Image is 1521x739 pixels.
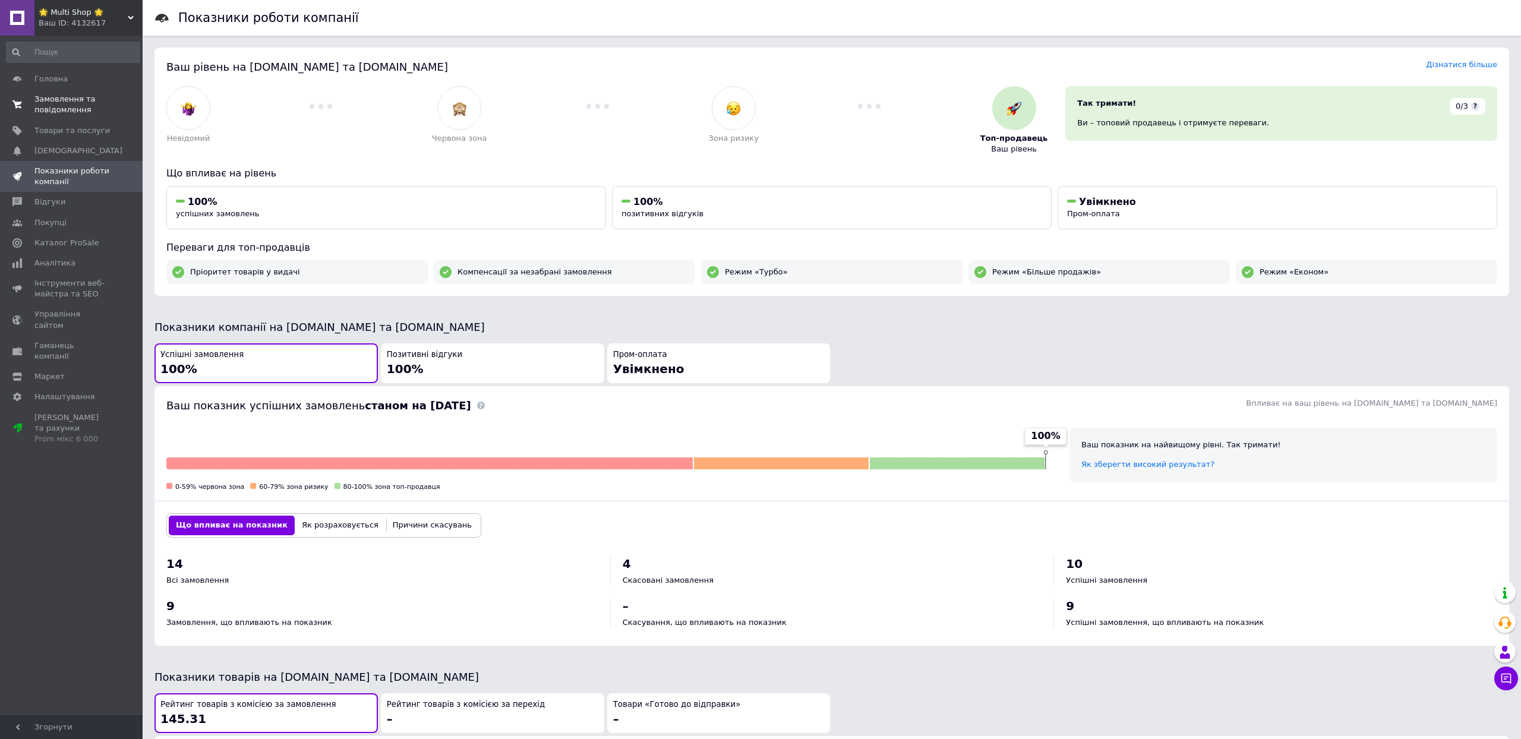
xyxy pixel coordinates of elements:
div: Prom мікс 6 000 [34,434,110,444]
span: [DEMOGRAPHIC_DATA] [34,146,122,156]
span: – [613,712,619,726]
span: Переваги для топ-продавців [166,242,310,253]
span: 0-59% червона зона [175,483,244,491]
span: Рейтинг товарів з комісією за перехід [387,699,545,710]
input: Пошук [6,42,140,63]
span: 9 [166,599,175,613]
span: ? [1471,102,1479,110]
span: Управління сайтом [34,309,110,330]
span: Успішні замовлення [1066,576,1147,585]
span: 🌟 Multi Shop 🌟 [39,7,128,18]
span: Товари та послуги [34,125,110,136]
button: Рейтинг товарів з комісією за перехід– [381,693,604,733]
span: Зона ризику [708,133,759,144]
span: Пром-оплата [613,349,667,361]
a: Дізнатися більше [1426,60,1497,69]
span: Ваш показник успішних замовлень [166,399,471,412]
span: 80-100% зона топ-продавця [343,483,440,491]
span: Каталог ProSale [34,238,99,248]
button: УвімкненоПром-оплата [1058,186,1497,229]
span: Скасування, що впливають на показник [623,618,787,627]
a: Як зберегти високий результат? [1081,460,1214,469]
span: Товари «Готово до відправки» [613,699,741,710]
span: позитивних відгуків [621,209,703,218]
h1: Показники роботи компанії [178,11,359,25]
span: Топ-продавець [980,133,1048,144]
span: Інструменти веб-майстра та SEO [34,278,110,299]
span: 145.31 [160,712,206,726]
span: Увімкнено [613,362,684,376]
span: Показники роботи компанії [34,166,110,187]
span: Відгуки [34,197,65,207]
span: 100% [1031,429,1060,443]
span: успішних замовлень [176,209,259,218]
button: Що впливає на показник [169,516,295,535]
span: 100% [160,362,197,376]
span: Скасовані замовлення [623,576,714,585]
button: Позитивні відгуки100% [381,343,604,383]
span: Компенсації за незабрані замовлення [457,267,612,277]
span: [PERSON_NAME] та рахунки [34,412,110,445]
span: 14 [166,557,183,571]
span: Червона зона [432,133,487,144]
img: :woman-shrugging: [181,101,196,116]
button: Рейтинг товарів з комісією за замовлення145.31 [154,693,378,733]
span: Пріоритет товарів у видачі [190,267,300,277]
span: 10 [1066,557,1083,571]
span: Налаштування [34,391,95,402]
div: Ви – топовий продавець і отримуєте переваги. [1077,118,1485,128]
span: – [623,599,629,613]
span: Впливає на ваш рівень на [DOMAIN_NAME] та [DOMAIN_NAME] [1246,399,1497,408]
b: станом на [DATE] [365,399,471,412]
button: Як розраховується [295,516,386,535]
span: 100% [188,196,217,207]
button: Товари «Готово до відправки»– [607,693,831,733]
span: 100% [633,196,662,207]
div: Ваш показник на найвищому рівні. Так тримати! [1081,440,1485,450]
span: Головна [34,74,68,84]
span: Позитивні відгуки [387,349,462,361]
span: Режим «Економ» [1260,267,1328,277]
span: Замовлення, що впливають на показник [166,618,332,627]
span: Режим «Більше продажів» [992,267,1101,277]
span: Увімкнено [1079,196,1136,207]
span: Невідомий [167,133,210,144]
span: Гаманець компанії [34,340,110,362]
span: Ваш рівень [991,144,1037,154]
span: Успішні замовлення, що впливають на показник [1066,618,1264,627]
span: Режим «Турбо» [725,267,788,277]
span: Показники товарів на [DOMAIN_NAME] та [DOMAIN_NAME] [154,671,479,683]
button: Причини скасувань [386,516,479,535]
span: Всі замовлення [166,576,229,585]
span: Замовлення та повідомлення [34,94,110,115]
img: :see_no_evil: [452,101,467,116]
span: 100% [387,362,424,376]
span: Так тримати! [1077,99,1136,108]
button: Чат з покупцем [1494,667,1518,690]
span: Пром-оплата [1067,209,1120,218]
span: Показники компанії на [DOMAIN_NAME] та [DOMAIN_NAME] [154,321,485,333]
img: :rocket: [1006,101,1021,116]
div: Ваш ID: 4132617 [39,18,143,29]
span: – [387,712,393,726]
button: Успішні замовлення100% [154,343,378,383]
span: 9 [1066,599,1074,613]
span: Рейтинг товарів з комісією за замовлення [160,699,336,710]
span: Ваш рівень на [DOMAIN_NAME] та [DOMAIN_NAME] [166,61,448,73]
span: Аналітика [34,258,75,269]
button: 100%успішних замовлень [166,186,606,229]
button: Пром-оплатаУвімкнено [607,343,831,383]
button: 100%позитивних відгуків [612,186,1052,229]
span: Покупці [34,217,67,228]
span: Успішні замовлення [160,349,244,361]
span: 4 [623,557,631,571]
img: :disappointed_relieved: [726,101,741,116]
div: 0/3 [1450,98,1485,115]
span: 60-79% зона ризику [259,483,328,491]
span: Що впливає на рівень [166,168,276,179]
span: Маркет [34,371,65,382]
